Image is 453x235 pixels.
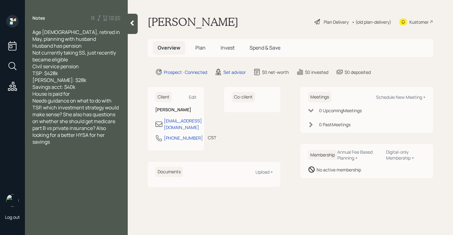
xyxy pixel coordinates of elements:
[5,214,20,220] div: Log out
[308,150,337,160] h6: Membership
[195,44,206,51] span: Plan
[262,69,289,75] div: $0 net-worth
[386,149,426,161] div: Digital-only Membership +
[32,29,121,42] span: Age [DEMOGRAPHIC_DATA], retired in May, planning with husband
[155,107,197,113] h6: [PERSON_NAME]
[308,92,331,102] h6: Meetings
[231,92,255,102] h6: Co-client
[6,194,19,207] img: retirable_logo.png
[32,63,79,70] span: Civil service pension
[158,44,180,51] span: Overview
[208,134,216,141] div: CST
[319,121,350,128] div: 0 Past Meeting s
[317,166,361,173] div: No active membership
[250,44,280,51] span: Spend & Save
[255,169,273,175] div: Upload +
[32,70,58,77] span: TSP: $428k
[337,149,381,161] div: Annual Fee Based Planning +
[189,94,197,100] div: Edit
[32,84,75,90] span: Savings acct: $40k
[32,49,117,63] span: Not currently taking SS, just recently became eligible
[324,19,349,25] div: Plan Delivery
[148,15,238,29] h1: [PERSON_NAME]
[32,42,82,49] span: Husband has pension
[155,167,183,177] h6: Documents
[409,19,429,25] div: Kustomer
[376,94,426,100] div: Schedule New Meeting +
[221,44,235,51] span: Invest
[32,97,120,145] span: Needs guidance on what to do with TSP, which investment strategy would make sense? She also has q...
[164,135,203,141] div: [PHONE_NUMBER]
[32,90,70,97] span: House is paid for
[352,19,391,25] div: • (old plan-delivery)
[164,117,202,131] div: [EMAIL_ADDRESS][DOMAIN_NAME]
[32,77,86,84] span: [PERSON_NAME]: $28k
[345,69,371,75] div: $0 deposited
[223,69,246,75] div: Set advisor
[305,69,328,75] div: $0 invested
[164,69,207,75] div: Prospect · Connected
[319,107,362,114] div: 0 Upcoming Meeting s
[155,92,172,102] h6: Client
[32,15,45,21] label: Notes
